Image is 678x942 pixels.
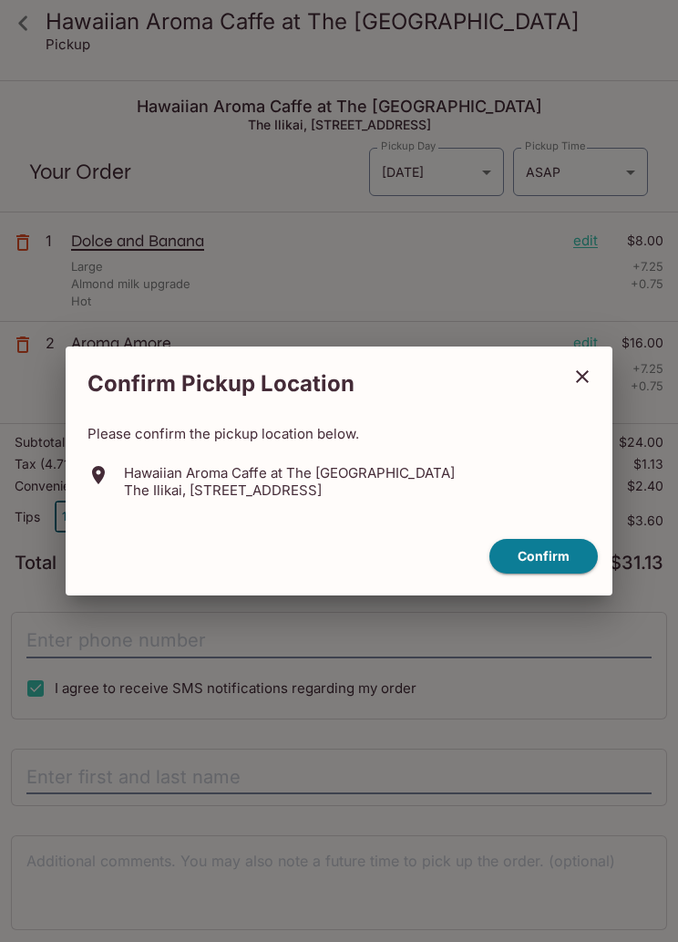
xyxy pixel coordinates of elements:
[124,464,455,481] p: Hawaiian Aroma Caffe at The [GEOGRAPHIC_DATA]
[87,425,591,442] p: Please confirm the pickup location below.
[66,361,560,407] h2: Confirm Pickup Location
[560,354,605,399] button: close
[124,481,455,499] p: The Ilikai, [STREET_ADDRESS]
[489,539,598,575] button: confirm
